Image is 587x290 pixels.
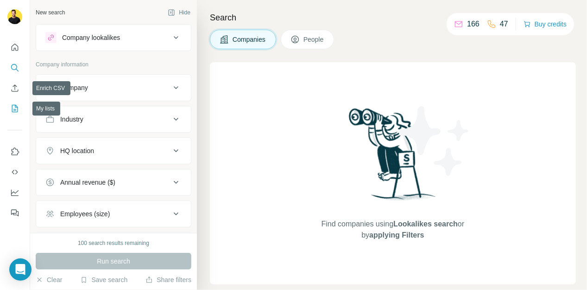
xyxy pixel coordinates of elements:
button: Industry [36,108,191,130]
span: applying Filters [369,231,424,239]
button: Enrich CSV [7,80,22,97]
div: Company [60,83,88,92]
img: Avatar [7,9,22,24]
button: Clear [36,275,62,284]
div: Company lookalikes [62,33,120,42]
button: Search [7,59,22,76]
button: Annual revenue ($) [36,171,191,193]
button: Quick start [7,39,22,56]
button: Use Surfe API [7,164,22,180]
button: Company lookalikes [36,26,191,49]
div: New search [36,8,65,17]
button: Share filters [145,275,191,284]
button: Hide [161,6,197,19]
span: Find companies using or by [319,219,467,241]
p: 47 [500,19,508,30]
img: Surfe Illustration - Stars [393,99,476,183]
div: HQ location [60,146,94,155]
div: 100 search results remaining [78,239,149,247]
button: HQ location [36,140,191,162]
div: Annual revenue ($) [60,178,115,187]
button: Feedback [7,205,22,221]
button: Employees (size) [36,203,191,225]
div: Open Intercom Messenger [9,258,32,281]
div: Industry [60,115,83,124]
button: Buy credits [524,18,567,31]
span: Lookalikes search [393,220,458,228]
button: Company [36,77,191,99]
button: My lists [7,100,22,117]
div: Employees (size) [60,209,110,219]
span: Companies [233,35,266,44]
img: Surfe Illustration - Woman searching with binoculars [345,106,441,209]
p: Company information [36,60,191,69]
h4: Search [210,11,576,24]
button: Use Surfe on LinkedIn [7,143,22,160]
button: Save search [80,275,127,284]
button: Dashboard [7,184,22,201]
span: People [303,35,325,44]
p: 166 [467,19,480,30]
